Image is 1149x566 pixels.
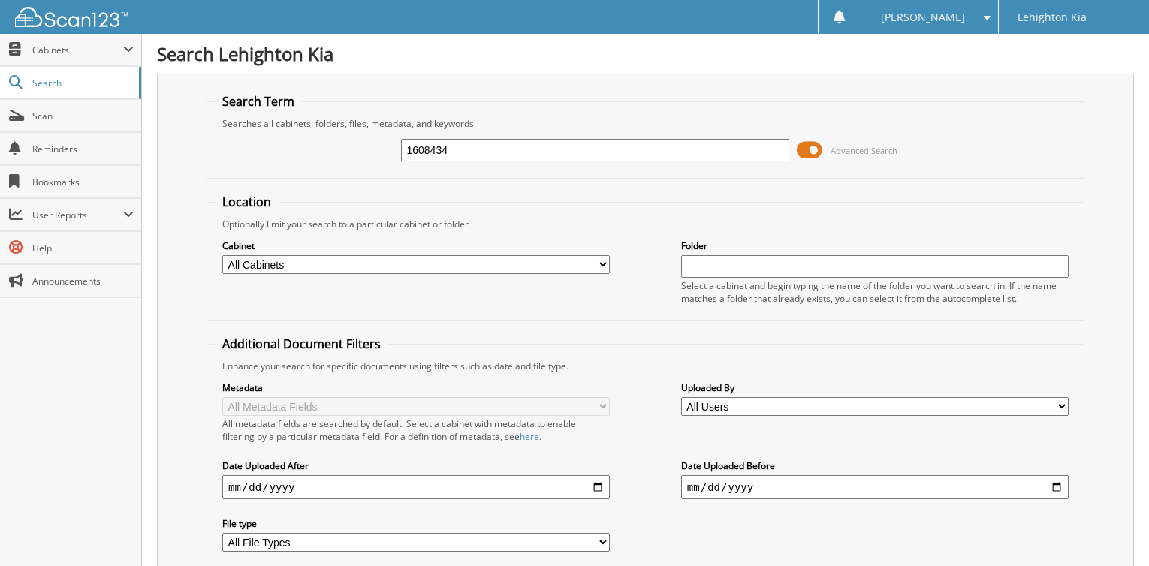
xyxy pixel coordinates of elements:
[222,459,610,472] label: Date Uploaded After
[215,117,1076,130] div: Searches all cabinets, folders, files, metadata, and keywords
[215,218,1076,230] div: Optionally limit your search to a particular cabinet or folder
[1074,494,1149,566] iframe: Chat Widget
[157,41,1134,66] h1: Search Lehighton Kia
[215,194,279,210] legend: Location
[681,475,1069,499] input: end
[681,279,1069,305] div: Select a cabinet and begin typing the name of the folder you want to search in. If the name match...
[881,13,965,22] span: [PERSON_NAME]
[520,430,539,443] a: here
[222,517,610,530] label: File type
[215,93,302,110] legend: Search Term
[32,77,131,89] span: Search
[1018,13,1087,22] span: Lehighton Kia
[32,242,134,254] span: Help
[32,110,134,122] span: Scan
[681,239,1069,252] label: Folder
[681,459,1069,472] label: Date Uploaded Before
[215,360,1076,372] div: Enhance your search for specific documents using filters such as date and file type.
[681,381,1069,394] label: Uploaded By
[831,145,897,156] span: Advanced Search
[32,275,134,288] span: Announcements
[222,381,610,394] label: Metadata
[32,143,134,155] span: Reminders
[222,239,610,252] label: Cabinet
[222,475,610,499] input: start
[32,176,134,188] span: Bookmarks
[15,7,128,27] img: scan123-logo-white.svg
[32,209,123,221] span: User Reports
[215,336,388,352] legend: Additional Document Filters
[32,44,123,56] span: Cabinets
[222,417,610,443] div: All metadata fields are searched by default. Select a cabinet with metadata to enable filtering b...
